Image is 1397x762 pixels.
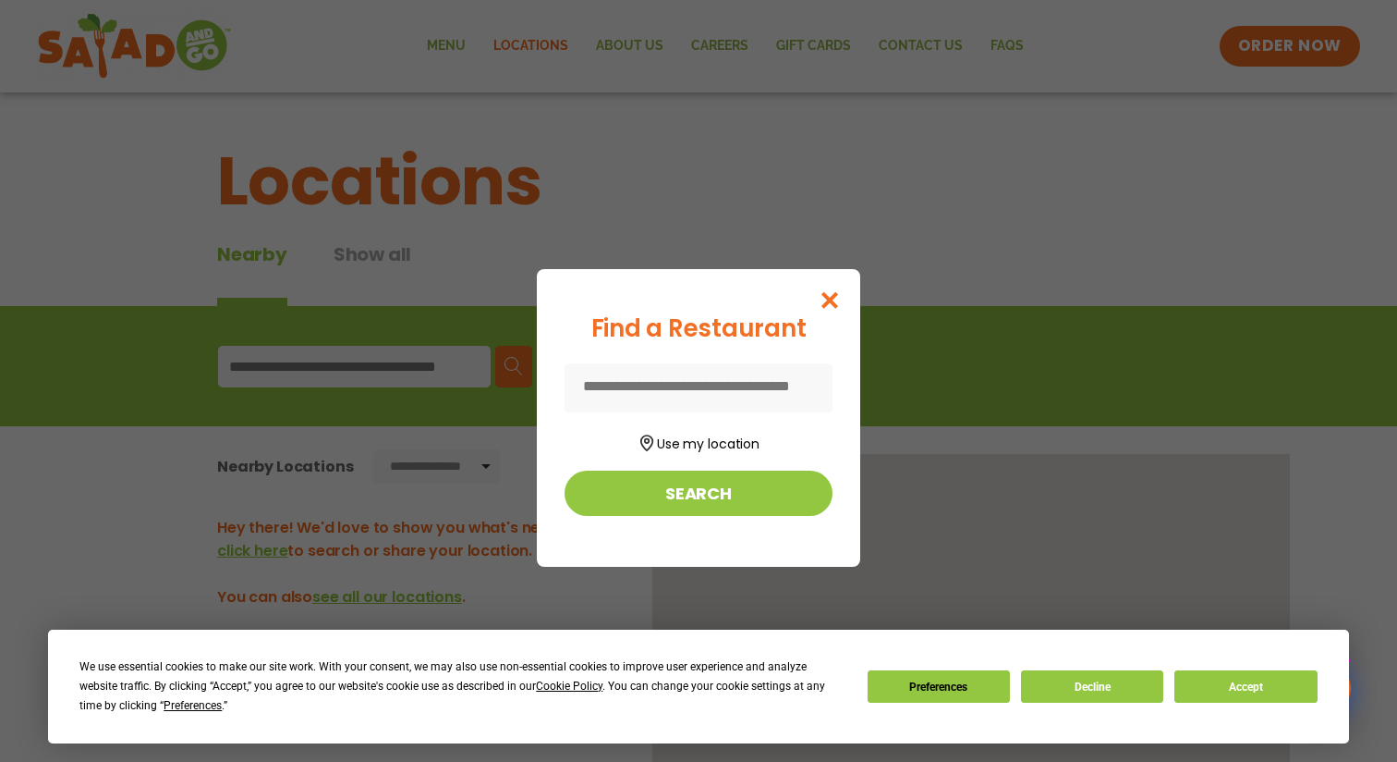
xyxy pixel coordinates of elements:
[1021,670,1163,703] button: Decline
[164,699,222,712] span: Preferences
[800,269,860,331] button: Close modal
[565,471,832,516] button: Search
[565,429,832,454] button: Use my location
[79,658,844,716] div: We use essential cookies to make our site work. With your consent, we may also use non-essential ...
[868,670,1010,703] button: Preferences
[48,630,1349,744] div: Cookie Consent Prompt
[1174,670,1317,703] button: Accept
[565,311,832,347] div: Find a Restaurant
[536,680,602,693] span: Cookie Policy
